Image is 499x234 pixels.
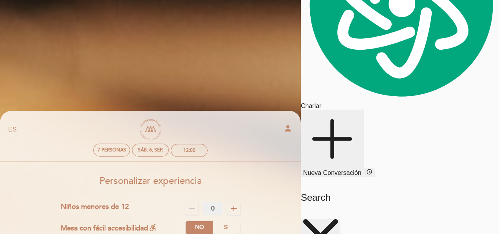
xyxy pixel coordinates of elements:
[283,124,293,136] button: person
[229,204,239,213] i: add
[183,148,195,153] div: 12:00
[301,103,499,110] div: Charlar
[98,147,126,153] span: 7 personas
[101,119,199,140] a: [PERSON_NAME]
[186,221,213,234] label: No
[283,124,293,133] i: person
[213,221,240,234] label: Si
[303,169,362,176] span: Nueva Conversación
[187,204,197,213] i: remove
[301,193,499,203] h3: Search
[148,223,157,232] i: accessible_forward
[61,202,129,215] div: Niños menores de 12
[138,147,163,153] div: sáb. 6, sep.
[301,110,364,177] button: Nueva Conversación
[99,175,202,187] span: Personalizar experiencia
[61,221,157,234] div: Mesa con fácil accesibilidad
